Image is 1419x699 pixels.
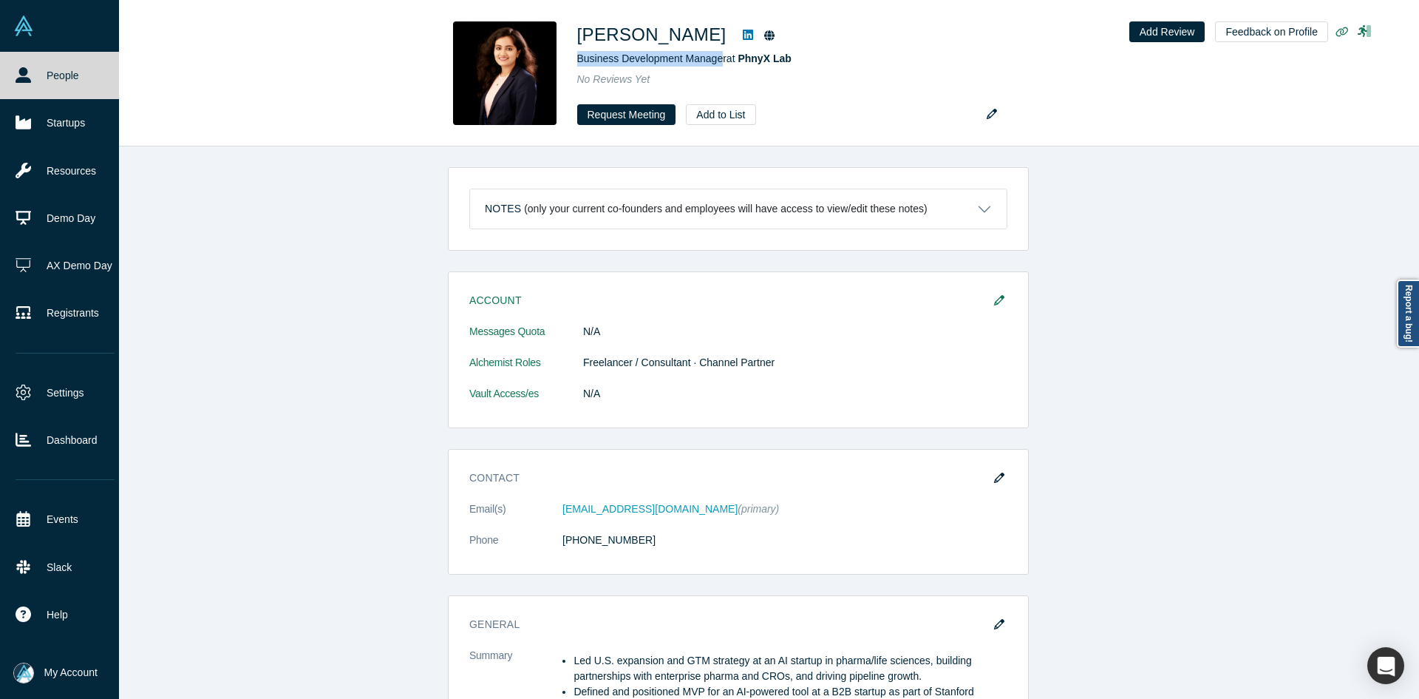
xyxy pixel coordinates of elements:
img: Ishita Tambat's Profile Image [453,21,557,125]
li: Led U.S. expansion and GTM strategy at an AI startup in pharma/life sciences, building partnershi... [574,653,1007,684]
h3: Notes [485,201,521,217]
p: (only your current co-founders and employees will have access to view/edit these notes) [524,203,928,215]
dt: Messages Quota [469,324,583,355]
span: Help [47,607,68,623]
h3: Account [469,293,987,308]
dd: N/A [583,386,1007,402]
button: Add Review [1129,21,1205,42]
button: Notes (only your current co-founders and employees will have access to view/edit these notes) [470,189,1007,229]
dt: Alchemist Roles [469,355,583,386]
button: My Account [13,663,98,683]
h1: [PERSON_NAME] [577,21,726,48]
span: (primary) [738,503,779,515]
button: Add to List [686,104,755,125]
a: PhnyX Lab [738,53,791,64]
span: Business Development Manager at [577,53,792,64]
dt: Vault Access/es [469,386,583,417]
dt: Email(s) [469,502,562,533]
dd: N/A [583,324,1007,340]
h3: Contact [469,470,987,486]
dt: Phone [469,533,562,564]
h3: General [469,617,987,632]
span: My Account [44,665,98,681]
img: Mia Scott's Account [13,663,34,683]
dd: Freelancer / Consultant · Channel Partner [583,355,1007,371]
a: [EMAIL_ADDRESS][DOMAIN_NAME] [562,503,738,515]
a: Report a bug! [1397,280,1419,348]
a: [PHONE_NUMBER] [562,534,656,546]
span: No Reviews Yet [577,73,650,85]
img: Alchemist Vault Logo [13,16,34,36]
button: Request Meeting [577,104,676,125]
button: Feedback on Profile [1215,21,1328,42]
